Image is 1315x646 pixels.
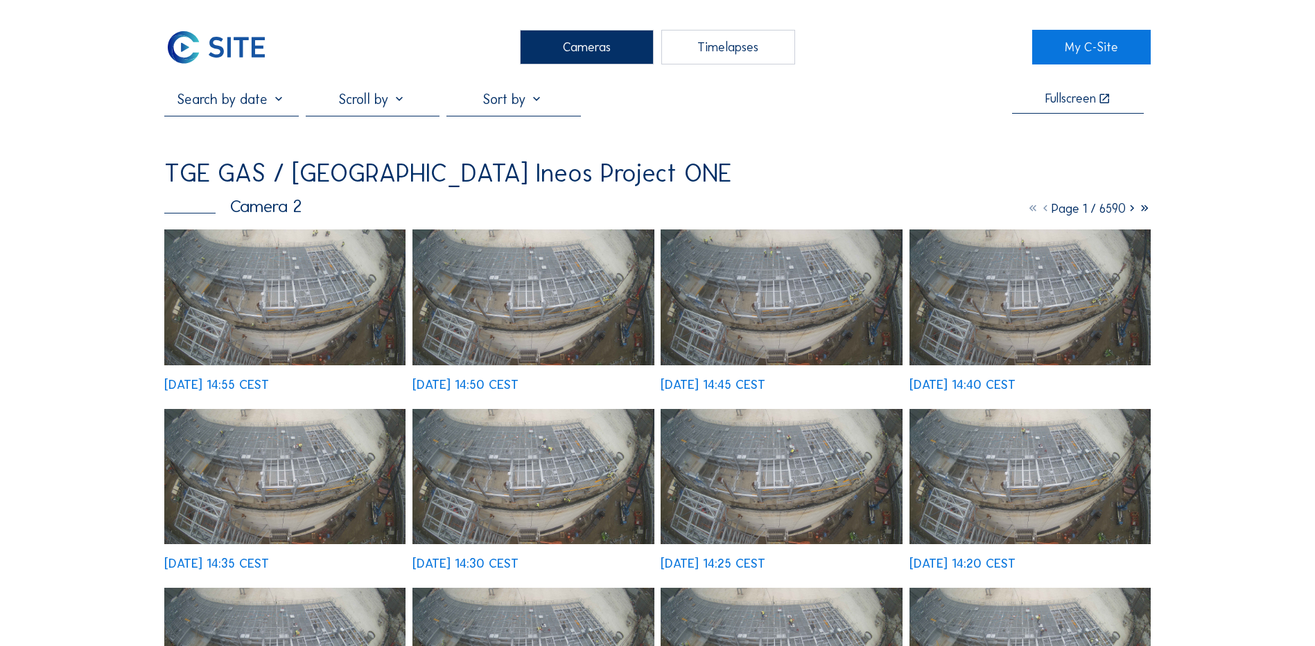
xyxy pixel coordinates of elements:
[661,557,765,570] div: [DATE] 14:25 CEST
[164,198,302,215] div: Camera 2
[164,30,283,64] a: C-SITE Logo
[164,161,731,186] div: TGE GAS / [GEOGRAPHIC_DATA] Ineos Project ONE
[412,378,519,391] div: [DATE] 14:50 CEST
[909,378,1016,391] div: [DATE] 14:40 CEST
[164,30,268,64] img: C-SITE Logo
[164,557,269,570] div: [DATE] 14:35 CEST
[661,30,795,64] div: Timelapses
[661,378,765,391] div: [DATE] 14:45 CEST
[661,229,902,365] img: image_53680638
[909,557,1016,570] div: [DATE] 14:20 CEST
[164,378,269,391] div: [DATE] 14:55 CEST
[1045,92,1096,105] div: Fullscreen
[661,409,902,545] img: image_53680093
[909,229,1151,365] img: image_53680476
[520,30,654,64] div: Cameras
[412,409,654,545] img: image_53680162
[1032,30,1151,64] a: My C-Site
[909,409,1151,545] img: image_53679903
[1052,201,1126,216] span: Page 1 / 6590
[164,91,298,107] input: Search by date 󰅀
[164,229,406,365] img: image_53680921
[412,557,519,570] div: [DATE] 14:30 CEST
[164,409,406,545] img: image_53680374
[412,229,654,365] img: image_53680840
